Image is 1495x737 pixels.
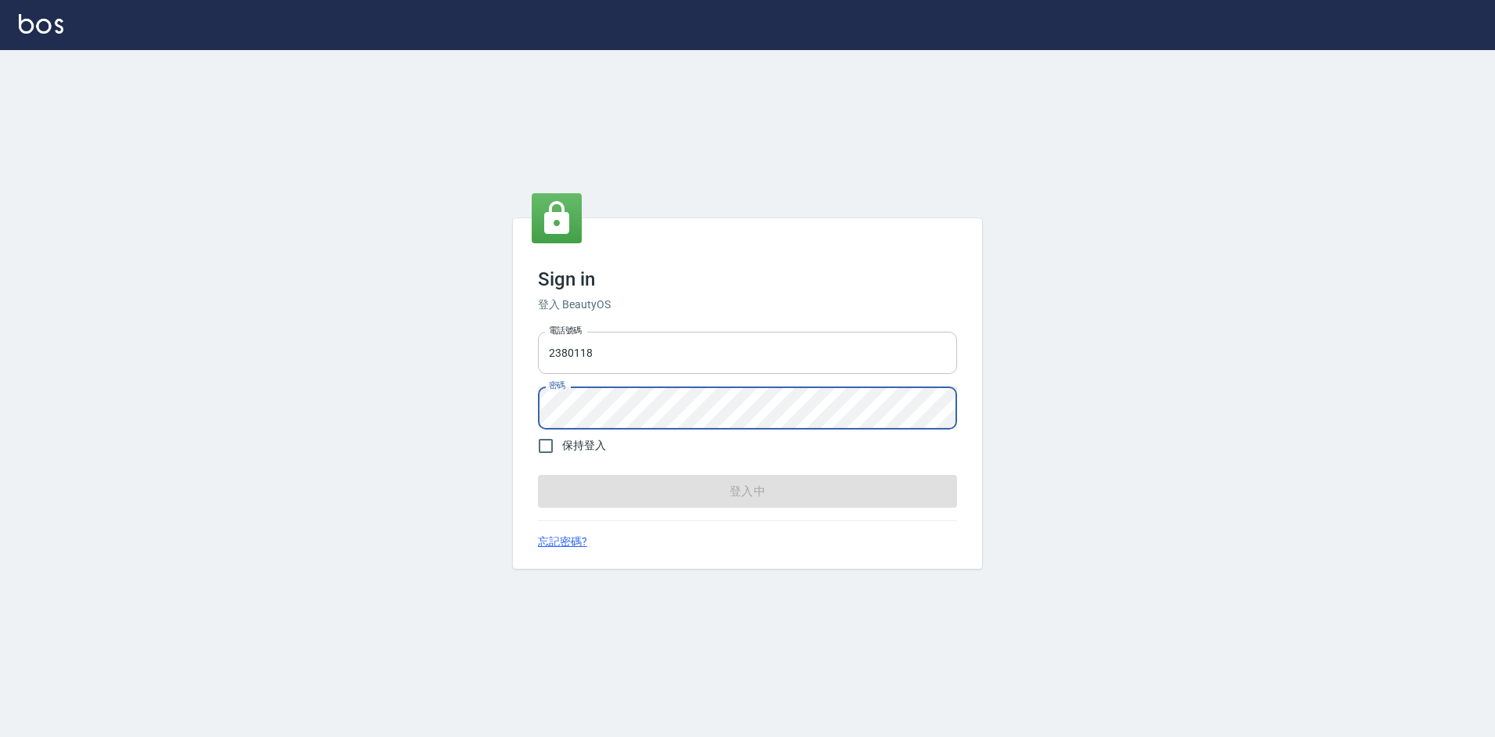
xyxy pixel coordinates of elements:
h3: Sign in [538,268,957,290]
h6: 登入 BeautyOS [538,297,957,313]
label: 電話號碼 [549,325,582,336]
a: 忘記密碼? [538,534,587,550]
img: Logo [19,14,63,34]
label: 密碼 [549,379,565,391]
span: 保持登入 [562,437,606,454]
